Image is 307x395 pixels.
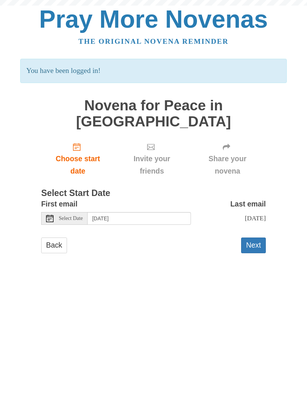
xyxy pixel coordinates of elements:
[59,216,83,221] span: Select Date
[241,238,266,253] button: Next
[39,5,268,33] a: Pray More Novenas
[41,189,266,198] h3: Select Start Date
[41,198,77,210] label: First email
[41,98,266,129] h1: Novena for Peace in [GEOGRAPHIC_DATA]
[230,198,266,210] label: Last email
[245,214,266,222] span: [DATE]
[41,238,67,253] a: Back
[79,37,229,45] a: The original novena reminder
[49,153,107,177] span: Choose start date
[189,137,266,181] div: Click "Next" to confirm your start date first.
[115,137,189,181] div: Click "Next" to confirm your start date first.
[20,59,286,83] p: You have been logged in!
[41,137,115,181] a: Choose start date
[197,153,258,177] span: Share your novena
[122,153,182,177] span: Invite your friends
